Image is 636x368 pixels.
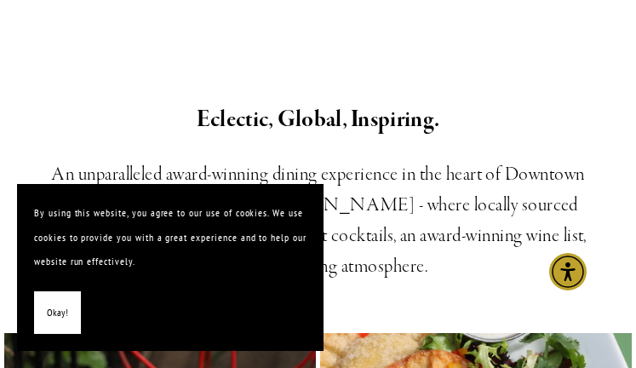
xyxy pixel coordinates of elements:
[34,201,307,274] p: By using this website, you agree to our use of cookies. We use cookies to provide you with a grea...
[47,301,68,325] span: Okay!
[49,102,588,138] h2: Eclectic, Global, Inspiring.
[17,184,324,351] section: Cookie banner
[549,253,587,290] div: Accessibility Menu
[49,159,588,282] h3: An unparalleled award-winning dining experience in the heart of Downtown [GEOGRAPHIC_DATA][PERSON...
[34,291,81,335] button: Okay!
